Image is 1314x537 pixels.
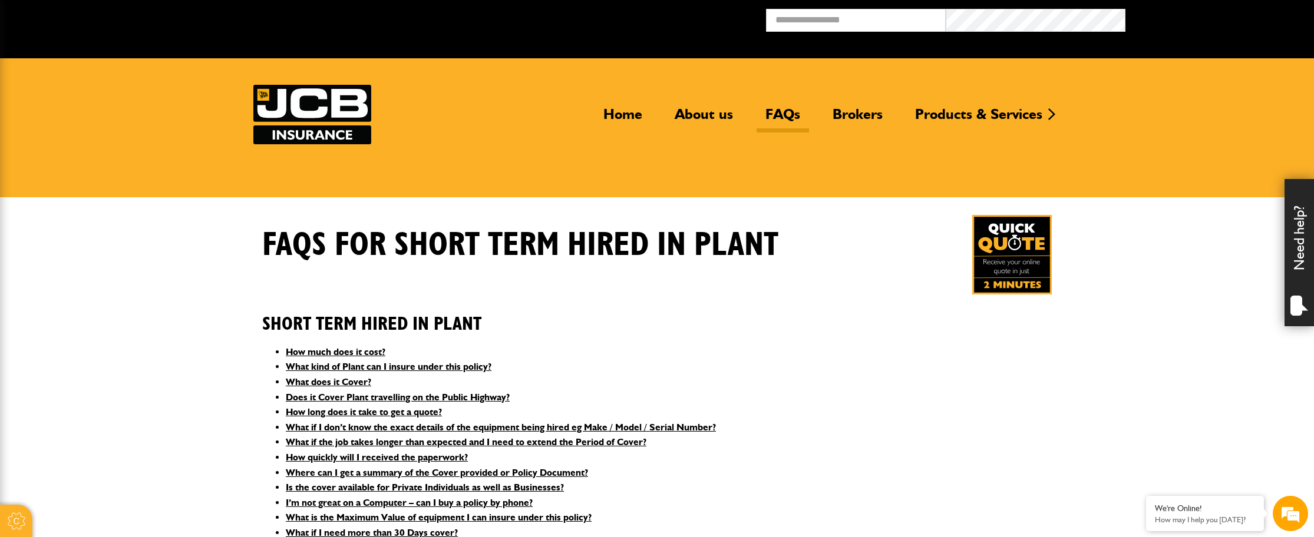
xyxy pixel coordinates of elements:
a: What kind of Plant can I insure under this policy? [286,361,491,372]
a: Does it Cover Plant travelling on the Public Highway? [286,392,510,403]
a: What if I don’t know the exact details of the equipment being hired eg Make / Model / Serial Number? [286,422,716,433]
img: JCB Insurance Services logo [253,85,371,144]
a: Is the cover available for Private Individuals as well as Businesses? [286,482,564,493]
a: How much does it cost? [286,346,385,357]
div: We're Online! [1155,503,1255,513]
a: Products & Services [906,105,1051,132]
a: How quickly will I received the paperwork? [286,452,468,463]
div: Need help? [1285,179,1314,326]
a: About us [666,105,742,132]
a: What is the Maximum Value of equipment I can insure under this policy? [286,512,592,523]
a: What does it Cover? [286,376,371,387]
a: Home [595,105,651,132]
a: Get your insurance quote in just 2-minutes [972,215,1052,294]
img: Quick Quote [972,215,1052,294]
a: Where can I get a summary of the Cover provided or Policy Document? [286,467,588,478]
h1: FAQS for Short Term Hired In Plant [262,226,778,265]
a: JCB Insurance Services [253,85,371,144]
h2: Short Term Hired In Plant [262,295,1052,335]
a: How long does it take to get a quote? [286,406,442,417]
button: Broker Login [1125,9,1305,27]
a: What if the job takes longer than expected and I need to extend the Period of Cover? [286,436,646,447]
p: How may I help you today? [1155,515,1255,524]
a: Brokers [824,105,892,132]
a: I’m not great on a Computer – can I buy a policy by phone? [286,497,533,508]
a: FAQs [757,105,809,132]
